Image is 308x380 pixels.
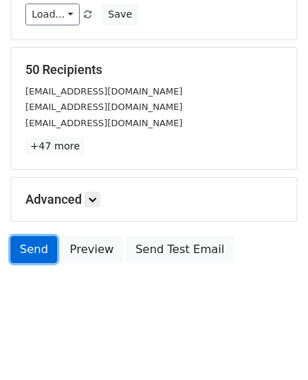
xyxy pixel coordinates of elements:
[25,62,283,78] h5: 50 Recipients
[25,192,283,207] h5: Advanced
[126,236,233,263] a: Send Test Email
[25,137,85,155] a: +47 more
[61,236,123,263] a: Preview
[25,4,80,25] a: Load...
[25,118,183,128] small: [EMAIL_ADDRESS][DOMAIN_NAME]
[11,236,57,263] a: Send
[25,86,183,97] small: [EMAIL_ADDRESS][DOMAIN_NAME]
[25,102,183,112] small: [EMAIL_ADDRESS][DOMAIN_NAME]
[101,4,138,25] button: Save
